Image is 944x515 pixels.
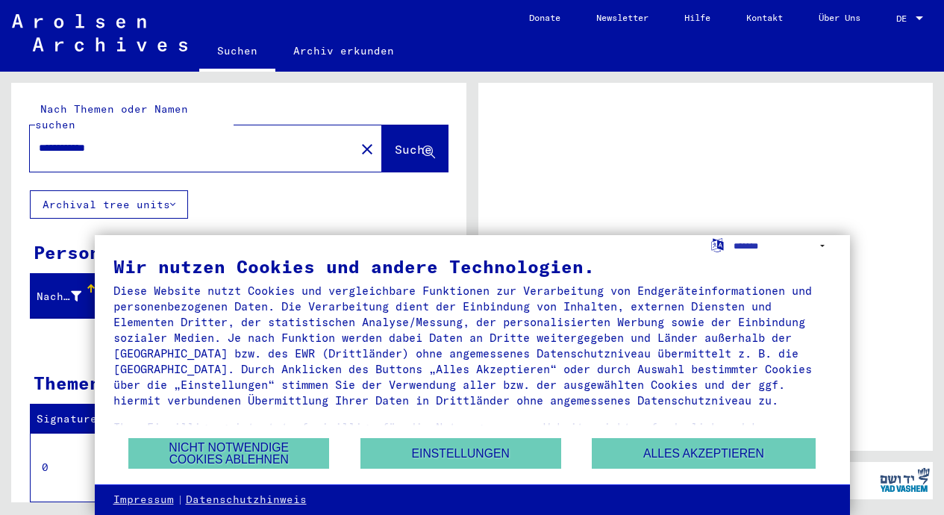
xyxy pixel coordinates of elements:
mat-header-cell: Nachname [31,275,97,317]
a: Impressum [113,493,174,508]
button: Archival tree units [30,190,188,219]
div: Signature [37,408,137,431]
button: Clear [352,134,382,163]
div: Nachname [37,289,81,305]
td: 0 [31,433,134,502]
a: Archiv erkunden [275,33,412,69]
span: Suche [395,142,432,157]
button: Suche [382,125,448,172]
img: yv_logo.png [877,461,933,499]
span: DE [896,13,913,24]
div: Themen [34,369,101,396]
mat-icon: close [358,140,376,158]
a: Datenschutzhinweis [186,493,307,508]
select: Sprache auswählen [734,235,831,257]
button: Einstellungen [360,438,561,469]
label: Sprache auswählen [710,237,725,252]
div: Personen [34,239,123,266]
img: Arolsen_neg.svg [12,14,187,51]
div: Nachname [37,284,100,308]
button: Nicht notwendige Cookies ablehnen [128,438,329,469]
button: Alles akzeptieren [592,438,816,469]
div: Wir nutzen Cookies und andere Technologien. [113,257,831,275]
a: Suchen [199,33,275,72]
div: Diese Website nutzt Cookies und vergleichbare Funktionen zur Verarbeitung von Endgeräteinformatio... [113,283,831,408]
mat-label: Nach Themen oder Namen suchen [35,102,188,131]
div: Signature [37,411,122,427]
